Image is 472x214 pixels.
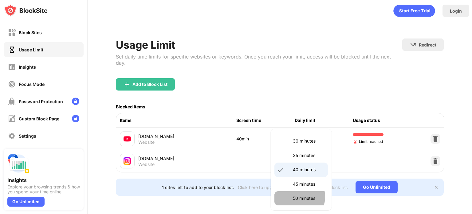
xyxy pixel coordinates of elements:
p: 40 minutes [293,166,324,173]
p: 30 minutes [293,138,324,144]
p: 50 minutes [293,195,324,202]
p: 35 minutes [293,152,324,159]
p: 45 minutes [293,181,324,188]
